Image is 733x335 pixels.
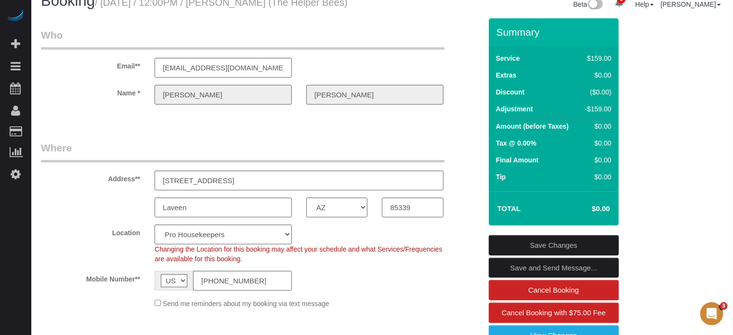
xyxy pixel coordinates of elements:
a: [PERSON_NAME] [661,0,721,8]
label: Adjustment [496,104,533,114]
label: Service [496,54,520,63]
div: $0.00 [582,172,612,182]
a: Save Changes [489,235,619,255]
input: First Name** [155,85,292,105]
span: 3 [720,302,728,310]
label: Amount (before Taxes) [496,121,569,131]
a: Save and Send Message... [489,258,619,278]
input: Mobile Number** [193,271,292,291]
div: $0.00 [582,70,612,80]
legend: Where [41,141,445,162]
a: Beta [574,0,603,8]
input: Last Name** [306,85,444,105]
legend: Who [41,28,445,50]
span: Changing the Location for this booking may affect your schedule and what Services/Frequencies are... [155,245,442,263]
img: Automaid Logo [6,10,25,23]
div: $0.00 [582,138,612,148]
label: Mobile Number** [34,271,147,284]
iframe: Intercom live chat [700,302,723,325]
h3: Summary [497,27,614,38]
strong: Total [497,204,521,213]
a: Cancel Booking with $75.00 Fee [489,303,619,323]
label: Final Amount [496,155,539,165]
div: $0.00 [582,155,612,165]
a: Help [635,0,654,8]
label: Location [34,225,147,238]
input: Zip Code** [382,198,443,217]
div: $159.00 [582,54,612,63]
span: Cancel Booking with $75.00 Fee [502,308,606,317]
label: Name * [34,85,147,98]
label: Tip [496,172,506,182]
label: Discount [496,87,525,97]
div: -$159.00 [582,104,612,114]
a: Cancel Booking [489,280,619,300]
div: ($0.00) [582,87,612,97]
label: Tax @ 0.00% [496,138,537,148]
label: Extras [496,70,517,80]
div: $0.00 [582,121,612,131]
h4: $0.00 [563,205,610,213]
span: Send me reminders about my booking via text message [163,300,329,308]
